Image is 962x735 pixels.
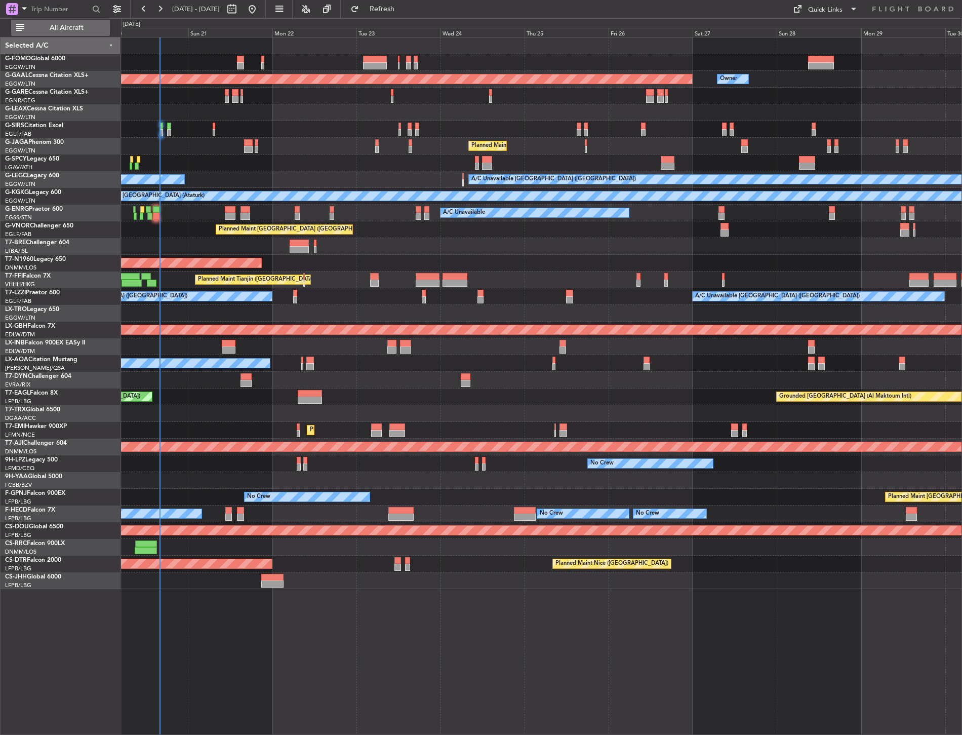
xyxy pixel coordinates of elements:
[5,106,83,112] a: G-LEAXCessna Citation XLS
[5,373,71,379] a: T7-DYNChallenger 604
[5,423,25,430] span: T7-EMI
[5,507,27,513] span: F-HECD
[5,180,35,188] a: EGGW/LTN
[5,130,31,138] a: EGLF/FAB
[5,106,27,112] span: G-LEAX
[5,290,60,296] a: T7-LZZIPraetor 600
[5,230,31,238] a: EGLF/FAB
[5,214,32,221] a: EGSS/STN
[5,206,63,212] a: G-ENRGPraetor 600
[5,264,36,272] a: DNMM/LOS
[5,540,27,547] span: CS-RRC
[5,481,32,489] a: FCBB/BZV
[26,24,107,31] span: All Aircraft
[5,540,65,547] a: CS-RRCFalcon 900LX
[5,197,35,205] a: EGGW/LTN
[11,20,110,36] button: All Aircraft
[5,273,23,279] span: T7-FFI
[272,28,356,37] div: Mon 22
[788,1,863,17] button: Quick Links
[5,80,35,88] a: EGGW/LTN
[443,205,485,220] div: A/C Unavailable
[5,565,31,572] a: LFPB/LBG
[5,574,61,580] a: CS-JHHGlobal 6000
[5,357,77,363] a: LX-AOACitation Mustang
[555,556,668,571] div: Planned Maint Nice ([GEOGRAPHIC_DATA])
[5,474,62,480] a: 9H-YAAGlobal 5000
[5,89,28,95] span: G-GARE
[5,457,25,463] span: 9H-LPZ
[808,5,843,15] div: Quick Links
[5,247,28,255] a: LTBA/ISL
[779,389,911,404] div: Grounded [GEOGRAPHIC_DATA] (Al Maktoum Intl)
[525,28,609,37] div: Thu 25
[5,240,69,246] a: T7-BREChallenger 604
[5,381,30,389] a: EVRA/RIX
[123,20,140,29] div: [DATE]
[5,323,27,329] span: LX-GBH
[5,431,35,439] a: LFMN/NCE
[5,340,25,346] span: LX-INB
[5,347,35,355] a: EDLW/DTM
[247,489,270,505] div: No Crew
[440,28,525,37] div: Wed 24
[219,222,378,237] div: Planned Maint [GEOGRAPHIC_DATA] ([GEOGRAPHIC_DATA])
[5,97,35,104] a: EGNR/CEG
[861,28,945,37] div: Mon 29
[5,515,31,522] a: LFPB/LBG
[5,173,59,179] a: G-LEGCLegacy 600
[5,448,36,455] a: DNMM/LOS
[777,28,861,37] div: Sun 28
[590,456,614,471] div: No Crew
[5,306,27,313] span: LX-TRO
[5,256,66,262] a: T7-N1960Legacy 650
[5,440,23,446] span: T7-AJI
[5,273,51,279] a: T7-FFIFalcon 7X
[346,1,407,17] button: Refresh
[5,407,60,413] a: T7-TRXGlobal 6500
[5,164,32,171] a: LGAV/ATH
[5,56,65,62] a: G-FOMOGlobal 6000
[31,2,89,17] input: Trip Number
[5,123,24,129] span: G-SIRS
[5,340,85,346] a: LX-INBFalcon 900EX EASy II
[5,223,73,229] a: G-VNORChallenger 650
[172,5,220,14] span: [DATE] - [DATE]
[5,323,55,329] a: LX-GBHFalcon 7X
[5,423,67,430] a: T7-EMIHawker 900XP
[5,173,27,179] span: G-LEGC
[5,297,31,305] a: EGLF/FAB
[609,28,693,37] div: Fri 26
[5,398,31,405] a: LFPB/LBG
[104,28,188,37] div: Sat 20
[5,147,35,154] a: EGGW/LTN
[636,506,659,521] div: No Crew
[188,28,272,37] div: Sun 21
[5,63,35,71] a: EGGW/LTN
[5,357,28,363] span: LX-AOA
[5,156,27,162] span: G-SPCY
[5,574,27,580] span: CS-JHH
[5,189,61,196] a: G-KGKGLegacy 600
[695,289,860,304] div: A/C Unavailable [GEOGRAPHIC_DATA] ([GEOGRAPHIC_DATA])
[310,422,407,438] div: Planned Maint [GEOGRAPHIC_DATA]
[5,414,36,422] a: DGAA/ACC
[5,139,64,145] a: G-JAGAPhenom 300
[5,582,31,589] a: LFPB/LBG
[5,474,28,480] span: 9H-YAA
[5,331,35,338] a: EDLW/DTM
[471,172,636,187] div: A/C Unavailable [GEOGRAPHIC_DATA] ([GEOGRAPHIC_DATA])
[5,281,35,288] a: VHHH/HKG
[361,6,404,13] span: Refresh
[356,28,440,37] div: Tue 23
[540,506,563,521] div: No Crew
[5,189,29,196] span: G-KGKG
[5,223,30,229] span: G-VNOR
[5,206,29,212] span: G-ENRG
[5,123,63,129] a: G-SIRSCitation Excel
[5,548,36,556] a: DNMM/LOS
[5,290,26,296] span: T7-LZZI
[5,524,63,530] a: CS-DOUGlobal 6500
[5,524,29,530] span: CS-DOU
[5,490,27,496] span: F-GPNJ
